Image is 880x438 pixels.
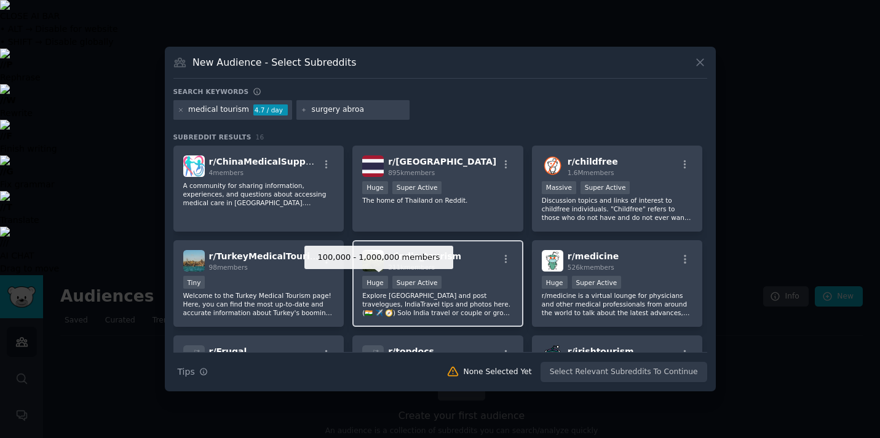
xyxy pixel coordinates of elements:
div: Huge [362,276,388,289]
div: Super Active [392,276,442,289]
div: Tiny [183,276,205,289]
span: r/ irishtourism [568,346,634,356]
div: Huge [542,276,568,289]
img: irishtourism [542,345,563,367]
p: r/medicine is a virtual lounge for physicians and other medical professionals from around the wor... [542,291,693,317]
button: Tips [173,361,212,383]
span: r/ topdocs [388,346,434,356]
span: r/ Frugal [209,346,247,356]
p: Explore [GEOGRAPHIC_DATA] and post travelogues, IndiaTravel tips and photos here. (🇮🇳 ✈️ 🧭) Solo ... [362,291,513,317]
div: Super Active [572,276,622,289]
span: Tips [178,366,195,378]
p: Welcome to the Turkey Medical Tourism page! Here, you can find the most up-to-date and accurate i... [183,291,335,317]
div: None Selected Yet [464,367,532,378]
